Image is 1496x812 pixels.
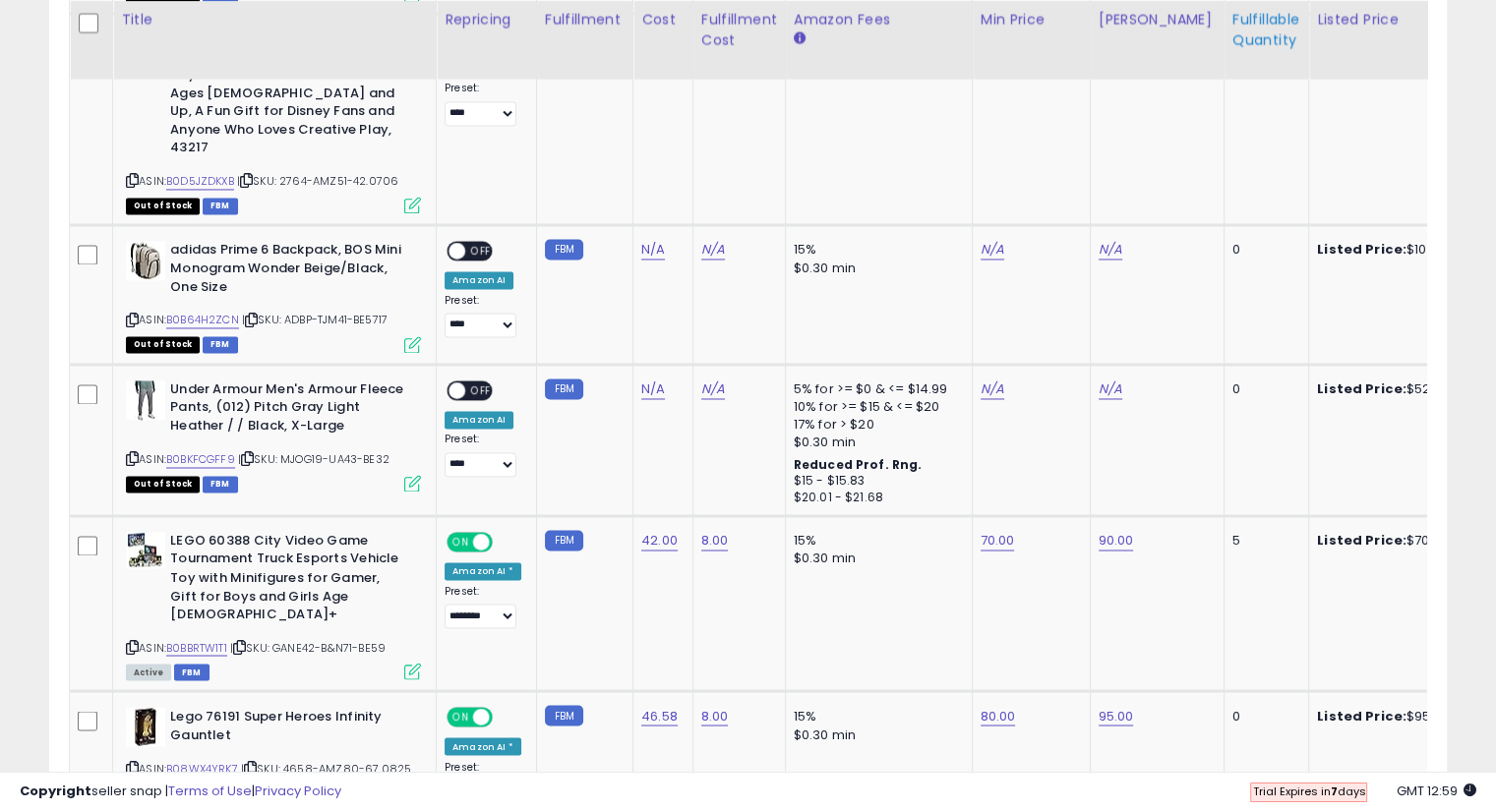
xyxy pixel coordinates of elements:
[126,707,421,798] div: ASIN:
[126,707,165,746] img: 417PcwCPCCL._SL40_.jpg
[126,380,165,420] img: 41GdVwVWSQL._SL40_.jpg
[1099,240,1122,260] a: N/A
[1232,380,1293,398] div: 0
[641,706,678,725] a: 46.58
[1317,531,1406,550] b: Listed Price:
[170,380,409,440] b: Under Armour Men's Armour Fleece Pants, (012) Pitch Gray Light Heather / / Black, X-Large
[490,709,521,725] span: OFF
[242,312,388,327] span: | SKU: ADBP-TJM41-BE5717
[981,240,1004,260] a: N/A
[1330,783,1337,799] b: 7
[701,531,729,551] a: 8.00
[166,173,234,190] a: B0D5JZDKXB
[1232,9,1300,50] div: Fulfillable Quantity
[1317,241,1480,259] div: $100.88
[203,476,238,493] span: FBM
[126,380,421,490] div: ASIN:
[126,476,200,493] span: All listings that are currently out of stock and unavailable for purchase on Amazon
[1317,706,1406,725] b: Listed Price:
[449,709,473,725] span: ON
[794,9,964,29] div: Amazon Fees
[981,531,1015,551] a: 70.00
[1317,380,1480,398] div: $52.89
[1252,783,1365,799] span: Trial Expires in days
[794,29,806,47] small: Amazon Fees.
[445,433,521,477] div: Preset:
[701,706,729,725] a: 8.00
[203,198,238,214] span: FBM
[490,534,521,551] span: OFF
[1099,9,1216,29] div: [PERSON_NAME]
[255,782,341,800] a: Privacy Policy
[794,434,957,451] div: $0.30 min
[445,9,528,29] div: Repricing
[170,707,409,748] b: Lego 76191 Super Heroes Infinity Gauntlet
[203,336,238,353] span: FBM
[701,9,777,50] div: Fulfillment Cost
[794,456,923,473] b: Reduced Prof. Rng.
[121,9,428,29] div: Title
[449,534,473,551] span: ON
[445,411,513,429] div: Amazon AI
[126,336,200,353] span: All listings that are currently out of stock and unavailable for purchase on Amazon
[465,381,497,398] span: OFF
[794,550,957,567] div: $0.30 min
[166,639,227,656] a: B0BBRTW1T1
[170,29,409,162] b: LEGO Disney and Pixar Up House, Classic Disney Celebration Building Toy Set for Kids and Movie Fa...
[445,584,521,628] div: Preset:
[174,664,209,680] span: FBM
[1317,379,1406,398] b: Listed Price:
[641,9,685,29] div: Cost
[126,241,165,280] img: 41OBgS-eC1L._SL40_.jpg
[701,240,725,260] a: N/A
[126,532,165,568] img: 51LHlIz5g3L._SL40_.jpg
[1317,9,1487,29] div: Listed Price
[794,380,957,398] div: 5% for >= $0 & <= $14.99
[170,532,409,628] b: LEGO 60388 City Video Game Tournament Truck Esports Vehicle Toy with Minifigures for Gamer, Gift ...
[1099,379,1122,399] a: N/A
[1099,706,1134,725] a: 95.00
[545,9,625,29] div: Fulfillment
[545,378,583,399] small: FBM
[794,725,957,743] div: $0.30 min
[166,312,239,328] a: B0B64H2ZCN
[170,241,409,301] b: adidas Prime 6 Backpack, BOS Mini Monogram Wonder Beige/Black, One Size
[981,9,1082,29] div: Min Price
[445,294,521,338] div: Preset:
[1099,531,1134,551] a: 90.00
[20,782,91,800] strong: Copyright
[445,271,513,289] div: Amazon AI
[168,782,252,800] a: Terms of Use
[166,451,235,468] a: B0BKFCGFF9
[1317,240,1406,259] b: Listed Price:
[445,562,521,580] div: Amazon AI *
[465,243,497,260] span: OFF
[794,532,957,550] div: 15%
[1317,707,1480,725] div: $95.00
[126,664,171,680] span: All listings currently available for purchase on Amazon
[641,379,665,399] a: N/A
[641,531,678,551] a: 42.00
[641,240,665,260] a: N/A
[126,198,200,214] span: All listings that are currently out of stock and unavailable for purchase on Amazon
[20,783,341,801] div: seller snap | |
[545,705,583,725] small: FBM
[126,241,421,350] div: ASIN:
[126,29,421,212] div: ASIN:
[794,473,957,490] div: $15 - $15.83
[445,82,521,126] div: Preset:
[981,706,1016,725] a: 80.00
[1232,707,1293,725] div: 0
[545,239,583,260] small: FBM
[230,639,386,655] span: | SKU: GANE42-B&N71-BE59
[1317,532,1480,550] div: $70.00
[126,532,421,677] div: ASIN:
[981,379,1004,399] a: N/A
[238,451,389,467] span: | SKU: MJOG19-UA43-BE32
[1232,532,1293,550] div: 5
[237,173,398,189] span: | SKU: 2764-AMZ51-42.0706
[701,379,725,399] a: N/A
[794,260,957,277] div: $0.30 min
[794,241,957,259] div: 15%
[1397,782,1476,800] span: 2025-09-9 12:59 GMT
